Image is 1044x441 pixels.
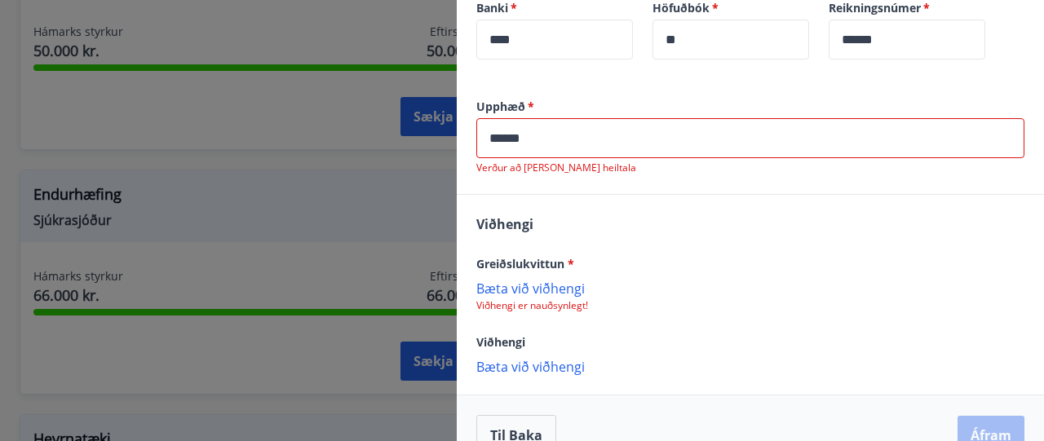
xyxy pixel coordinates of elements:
p: Verður að [PERSON_NAME] heiltala [476,161,1024,174]
span: Greiðslukvittun [476,256,574,271]
p: Bæta við viðhengi [476,358,1024,374]
p: Bæta við viðhengi [476,280,1024,296]
p: Viðhengi er nauðsynlegt! [476,299,1024,312]
div: Upphæð [476,118,1024,158]
span: Viðhengi [476,334,525,350]
label: Upphæð [476,99,1024,115]
span: Viðhengi [476,215,533,233]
